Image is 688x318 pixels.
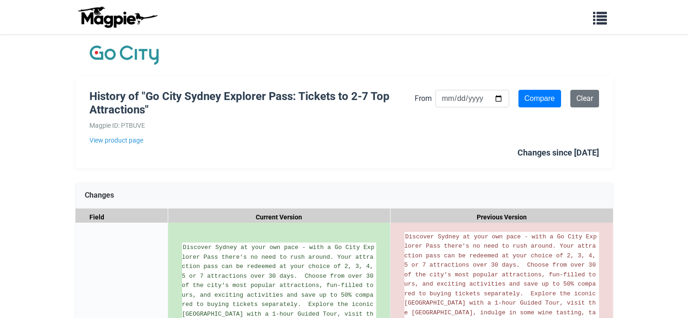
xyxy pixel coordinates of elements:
[76,209,168,226] div: Field
[89,120,415,131] div: Magpie ID: PTBUVE
[391,209,613,226] div: Previous Version
[76,182,613,209] div: Changes
[415,93,432,105] label: From
[89,135,415,145] a: View product page
[518,90,561,107] input: Compare
[168,209,391,226] div: Current Version
[76,6,159,28] img: logo-ab69f6fb50320c5b225c76a69d11143b.png
[89,90,415,117] h1: History of "Go City Sydney Explorer Pass: Tickets to 2-7 Top Attractions"
[89,44,159,67] img: Company Logo
[570,90,599,107] a: Clear
[518,146,599,160] div: Changes since [DATE]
